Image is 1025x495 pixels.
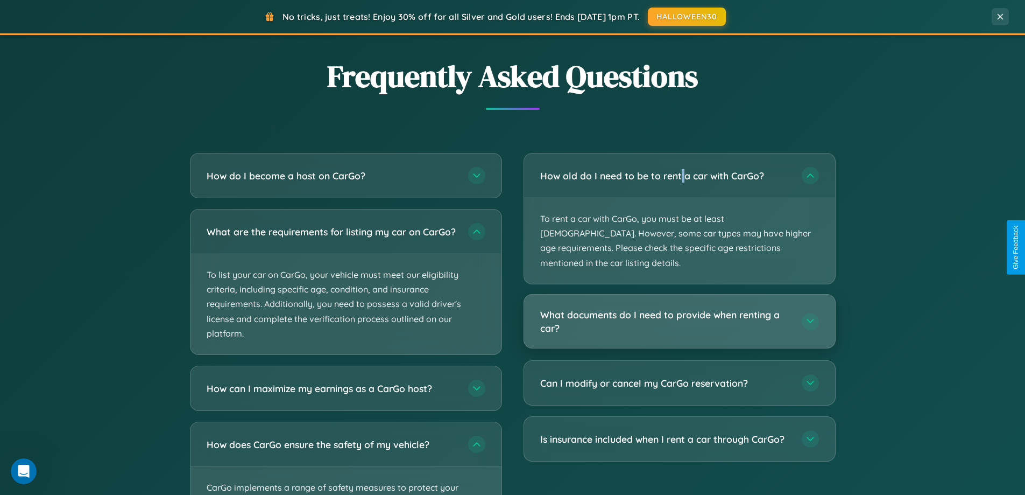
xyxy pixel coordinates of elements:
h3: What documents do I need to provide when renting a car? [540,308,791,334]
div: Give Feedback [1012,226,1020,269]
h3: How does CarGo ensure the safety of my vehicle? [207,438,457,451]
p: To list your car on CarGo, your vehicle must meet our eligibility criteria, including specific ag... [190,254,501,354]
h3: How do I become a host on CarGo? [207,169,457,183]
h3: How old do I need to be to rent a car with CarGo? [540,169,791,183]
h3: What are the requirements for listing my car on CarGo? [207,225,457,239]
span: No tricks, just treats! Enjoy 30% off for all Silver and Gold users! Ends [DATE] 1pm PT. [282,11,640,22]
h2: Frequently Asked Questions [190,55,836,97]
h3: Is insurance included when I rent a car through CarGo? [540,433,791,446]
p: To rent a car with CarGo, you must be at least [DEMOGRAPHIC_DATA]. However, some car types may ha... [524,198,835,284]
h3: Can I modify or cancel my CarGo reservation? [540,377,791,390]
h3: How can I maximize my earnings as a CarGo host? [207,382,457,395]
iframe: Intercom live chat [11,458,37,484]
button: HALLOWEEN30 [648,8,726,26]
